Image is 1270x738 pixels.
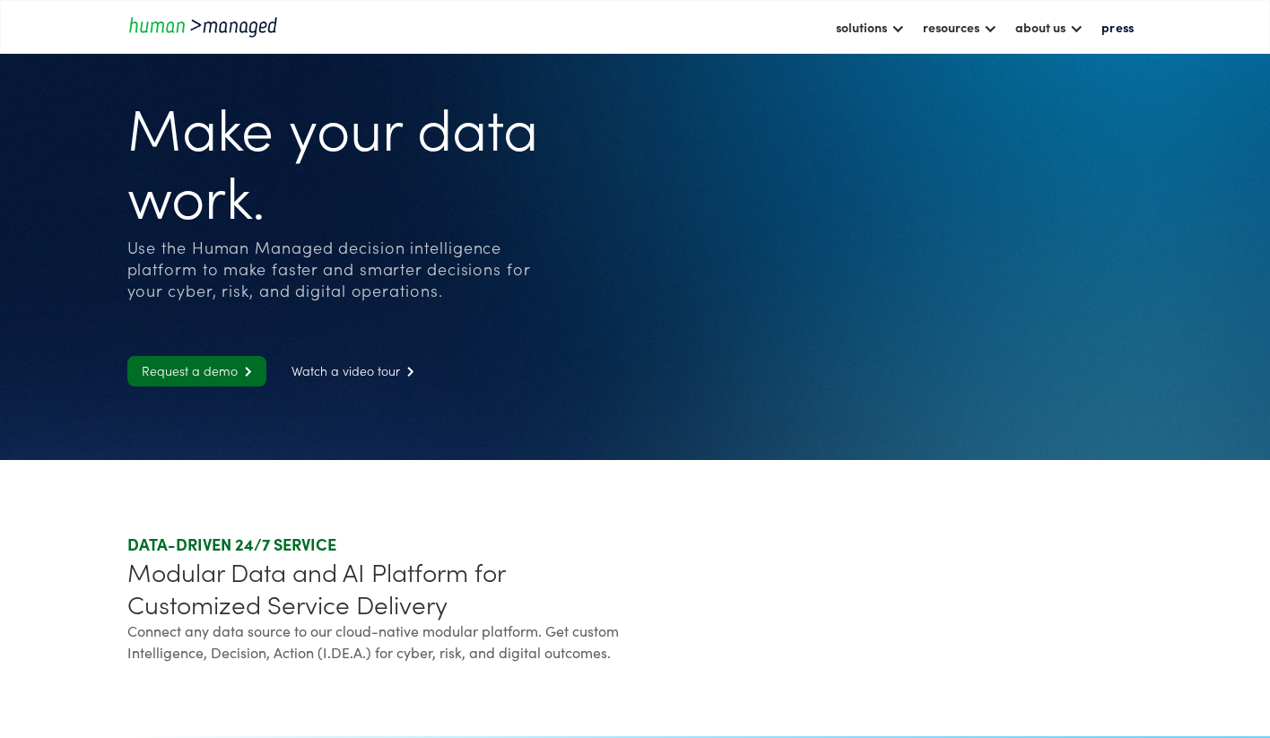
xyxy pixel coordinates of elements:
div: solutions [836,16,887,38]
div: about us [1015,16,1066,38]
a: press [1092,12,1143,42]
span:  [400,366,414,378]
div: Use the Human Managed decision intelligence platform to make faster and smarter decisions for you... [127,237,565,301]
div: solutions [827,12,914,42]
div: resources [914,12,1006,42]
a: Request a demo [127,356,266,386]
div: resources [923,16,979,38]
div: DATA-DRIVEN 24/7 SERVICE [127,534,628,555]
h1: Make your data work. [127,91,565,228]
a: Watch a video tour [277,356,429,386]
div: Modular Data and AI Platform for Customized Service Delivery [127,555,628,620]
div: about us [1006,12,1092,42]
div: Connect any data source to our cloud-native modular platform. Get custom Intelligence, Decision, ... [127,620,628,663]
a: home [127,14,289,39]
span:  [238,366,252,378]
